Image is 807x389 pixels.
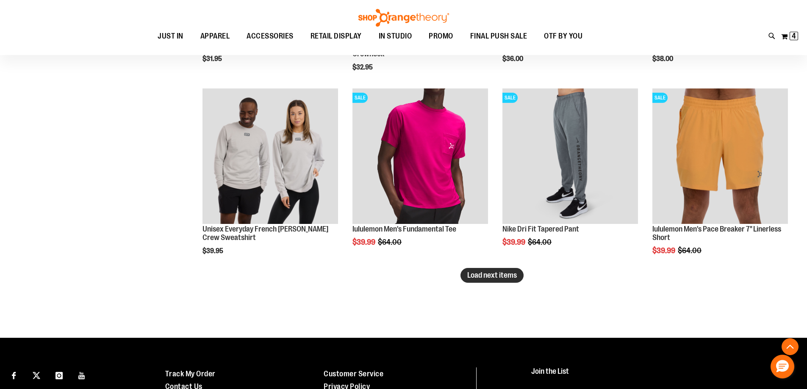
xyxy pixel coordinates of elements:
[202,247,225,255] span: $39.95
[502,55,524,63] span: $36.00
[502,88,638,225] a: Product image for Nike Dri Fit Tapered PantSALE
[498,84,642,268] div: product
[202,225,328,242] a: Unisex Everyday French [PERSON_NAME] Crew Sweatshirt
[324,370,383,378] a: Customer Service
[247,27,294,46] span: ACCESSORIES
[370,27,421,46] a: IN STUDIO
[379,27,412,46] span: IN STUDIO
[652,55,674,63] span: $38.00
[202,88,338,224] img: Unisex Everyday French Terry Crew Sweatshirt
[502,225,579,233] a: Nike Dri Fit Tapered Pant
[352,88,488,224] img: OTF lululemon Mens The Fundamental T Wild Berry
[470,27,527,46] span: FINAL PUSH SALE
[198,84,342,276] div: product
[502,88,638,224] img: Product image for Nike Dri Fit Tapered Pant
[238,27,302,46] a: ACCESSORIES
[311,27,362,46] span: RETAIL DISPLAY
[348,84,492,268] div: product
[52,367,67,382] a: Visit our Instagram page
[652,88,788,224] img: Product image for lululemon Pace Breaker Short 7in Linerless
[202,88,338,225] a: Unisex Everyday French Terry Crew Sweatshirt
[782,338,799,355] button: Back To Top
[460,268,524,283] button: Load next items
[420,27,462,46] a: PROMO
[648,84,792,276] div: product
[158,27,183,46] span: JUST IN
[535,27,591,46] a: OTF BY YOU
[149,27,192,46] a: JUST IN
[352,63,374,71] span: $32.95
[531,367,788,383] h4: Join the List
[6,367,21,382] a: Visit our Facebook page
[652,93,668,103] span: SALE
[352,88,488,225] a: OTF lululemon Mens The Fundamental T Wild BerrySALE
[302,27,370,46] a: RETAIL DISPLAY
[357,9,450,27] img: Shop Orangetheory
[652,88,788,225] a: Product image for lululemon Pace Breaker Short 7in LinerlessSALE
[33,372,40,379] img: Twitter
[502,238,527,246] span: $39.99
[29,367,44,382] a: Visit our X page
[652,246,677,255] span: $39.99
[200,27,230,46] span: APPAREL
[771,355,794,378] button: Hello, have a question? Let’s chat.
[528,238,553,246] span: $64.00
[378,238,403,246] span: $64.00
[792,32,796,40] span: 4
[165,370,216,378] a: Track My Order
[462,27,536,46] a: FINAL PUSH SALE
[352,238,377,246] span: $39.99
[544,27,582,46] span: OTF BY YOU
[352,93,368,103] span: SALE
[429,27,453,46] span: PROMO
[202,55,223,63] span: $31.95
[75,367,89,382] a: Visit our Youtube page
[192,27,238,46] a: APPAREL
[652,225,781,242] a: lululemon Men's Pace Breaker 7" Linerless Short
[352,225,456,233] a: lululemon Men's Fundamental Tee
[678,246,703,255] span: $64.00
[467,271,517,279] span: Load next items
[502,93,518,103] span: SALE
